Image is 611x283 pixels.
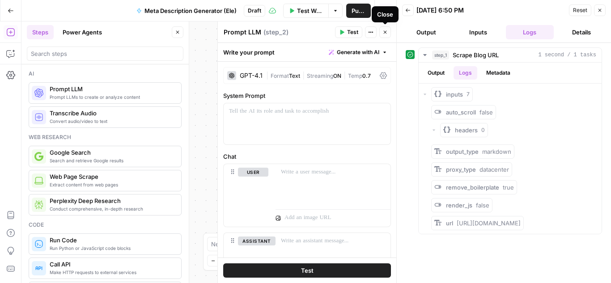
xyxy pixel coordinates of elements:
[50,196,174,205] span: Perplexity Deep Research
[50,172,174,181] span: Web Page Scrape
[446,166,476,173] span: proxy_type
[454,25,502,39] button: Inputs
[569,4,591,16] button: Reset
[506,25,554,39] button: Logs
[402,25,450,39] button: Output
[50,109,174,118] span: Transcribe Audio
[440,123,488,137] button: headers0
[238,237,276,245] button: assistant
[248,7,261,15] span: Draft
[481,66,516,80] button: Metadata
[446,184,499,191] span: remove_boilerplate
[266,71,271,80] span: |
[419,63,602,234] div: 1 second / 1 tasks
[131,4,242,18] button: Meta Description Generator (Ele)
[457,220,521,227] span: [URL][DOMAIN_NAME]
[50,205,174,212] span: Conduct comprehensive, in-depth research
[29,70,182,78] div: Ai
[50,236,174,245] span: Run Code
[573,6,587,14] span: Reset
[31,49,179,58] input: Search steps
[50,148,174,157] span: Google Search
[263,28,289,37] span: ( step_2 )
[224,28,261,37] textarea: Prompt LLM
[422,66,450,80] button: Output
[446,90,463,99] span: inputs
[50,118,174,125] span: Convert audio/video to text
[283,4,328,18] button: Test Workflow
[446,220,453,227] span: url
[271,72,289,79] span: Format
[325,46,391,58] button: Generate with AI
[240,72,263,79] div: GPT-4.1
[431,87,473,101] button: inputs7
[479,109,493,116] span: false
[50,93,174,101] span: Prompt LLMs to create or analyze content
[223,152,391,161] label: Chat
[337,48,379,56] span: Generate with AI
[300,71,307,80] span: |
[297,6,323,15] span: Test Workflow
[27,25,54,39] button: Steps
[50,245,174,252] span: Run Python or JavaScript code blocks
[29,221,182,229] div: Code
[144,6,237,15] span: Meta Description Generator (Ele)
[352,6,365,15] span: Publish
[557,25,606,39] button: Details
[50,269,174,276] span: Make HTTP requests to external services
[301,266,314,275] span: Test
[482,148,511,155] span: markdown
[467,90,470,98] span: 7
[238,168,268,177] button: user
[446,148,479,155] span: output_type
[335,26,362,38] button: Test
[476,202,489,209] span: false
[223,263,391,278] button: Test
[29,133,182,141] div: Web research
[57,25,107,39] button: Power Agents
[362,72,371,79] span: 0.7
[453,51,499,59] span: Scrape Blog URL
[289,72,300,79] span: Text
[446,202,472,209] span: render_js
[50,260,174,269] span: Call API
[347,28,358,36] span: Test
[481,126,485,134] span: 0
[218,43,396,61] div: Write your prompt
[223,91,391,100] label: System Prompt
[419,48,602,62] button: 1 second / 1 tasks
[454,66,477,80] button: Logs
[538,51,596,59] span: 1 second / 1 tasks
[50,84,174,93] span: Prompt LLM
[446,109,476,116] span: auto_scroll
[333,72,341,79] span: ON
[50,181,174,188] span: Extract content from web pages
[377,10,393,19] div: Close
[432,51,449,59] span: step_1
[348,72,362,79] span: Temp
[455,126,478,135] span: headers
[503,184,514,191] span: true
[50,157,174,164] span: Search and retrieve Google results
[307,72,333,79] span: Streaming
[341,71,348,80] span: |
[346,4,371,18] button: Publish
[479,166,509,173] span: datacenter
[224,164,268,227] div: user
